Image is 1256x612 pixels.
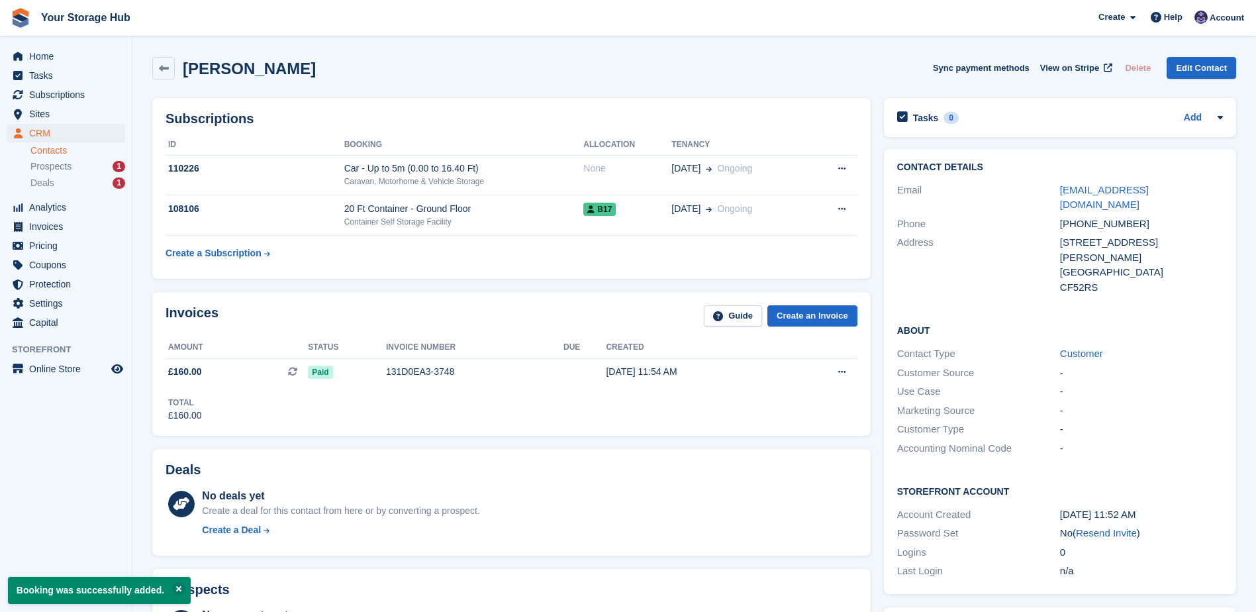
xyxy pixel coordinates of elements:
h2: Invoices [166,305,218,327]
h2: [PERSON_NAME] [183,60,316,77]
span: Create [1098,11,1125,24]
div: 110226 [166,162,344,176]
a: menu [7,198,125,217]
div: [PHONE_NUMBER] [1060,217,1223,232]
div: Car - Up to 5m (0.00 to 16.40 Ft) [344,162,584,176]
span: Ongoing [717,163,752,174]
a: Customer [1060,348,1103,359]
div: Create a deal for this contact from here or by converting a prospect. [202,504,479,518]
a: Edit Contact [1167,57,1236,79]
a: menu [7,294,125,313]
div: Contact Type [897,346,1060,362]
h2: Storefront Account [897,484,1223,497]
h2: Subscriptions [166,111,857,127]
span: Help [1164,11,1183,24]
a: Contacts [30,144,125,157]
h2: Prospects [166,582,230,597]
div: 1 [113,178,125,189]
h2: Deals [166,462,201,478]
span: Storefront [12,343,132,356]
div: Caravan, Motorhome & Vehicle Storage [344,176,584,187]
a: menu [7,85,125,104]
div: Marketing Source [897,403,1060,419]
div: Total [168,397,202,409]
a: menu [7,256,125,274]
a: Preview store [109,361,125,377]
div: None [583,162,671,176]
a: Create an Invoice [767,305,857,327]
div: [GEOGRAPHIC_DATA] [1060,265,1223,280]
span: Ongoing [717,203,752,214]
a: View on Stripe [1035,57,1115,79]
a: menu [7,275,125,293]
span: Tasks [29,66,109,85]
div: - [1060,422,1223,437]
a: menu [7,217,125,236]
th: Allocation [583,134,671,156]
a: [EMAIL_ADDRESS][DOMAIN_NAME] [1060,184,1149,211]
span: Home [29,47,109,66]
div: £160.00 [168,409,202,423]
a: menu [7,313,125,332]
span: Settings [29,294,109,313]
span: [DATE] [671,202,700,216]
div: 20 Ft Container - Ground Floor [344,202,584,216]
a: Guide [704,305,762,327]
span: [DATE] [671,162,700,176]
div: Create a Deal [202,523,261,537]
span: Paid [308,366,332,379]
div: Email [897,183,1060,213]
th: ID [166,134,344,156]
div: 108106 [166,202,344,216]
div: - [1060,384,1223,399]
div: n/a [1060,564,1223,579]
span: Account [1210,11,1244,25]
div: - [1060,403,1223,419]
p: Booking was successfully added. [8,577,191,604]
span: ( ) [1073,527,1140,538]
span: Subscriptions [29,85,109,104]
a: menu [7,360,125,378]
span: £160.00 [168,365,202,379]
th: Due [563,337,606,358]
div: Customer Type [897,422,1060,437]
div: CF52RS [1060,280,1223,295]
h2: Contact Details [897,162,1223,173]
a: menu [7,105,125,123]
h2: About [897,323,1223,336]
th: Amount [166,337,308,358]
div: No [1060,526,1223,541]
div: Accounting Nominal Code [897,441,1060,456]
button: Delete [1120,57,1156,79]
a: Your Storage Hub [36,7,136,28]
span: View on Stripe [1040,62,1099,75]
span: Invoices [29,217,109,236]
span: Protection [29,275,109,293]
span: B17 [583,203,616,216]
a: menu [7,236,125,255]
span: Prospects [30,160,72,173]
div: [STREET_ADDRESS][PERSON_NAME] [1060,235,1223,265]
a: Deals 1 [30,176,125,190]
div: 0 [1060,545,1223,560]
div: Last Login [897,564,1060,579]
div: Phone [897,217,1060,232]
button: Sync payment methods [933,57,1030,79]
a: Add [1184,111,1202,126]
img: stora-icon-8386f47178a22dfd0bd8f6a31ec36ba5ce8667c1dd55bd0f319d3a0aa187defe.svg [11,8,30,28]
div: Account Created [897,507,1060,523]
span: Deals [30,177,54,189]
div: Address [897,235,1060,295]
span: CRM [29,124,109,142]
span: Capital [29,313,109,332]
h2: Tasks [913,112,939,124]
th: Status [308,337,386,358]
div: 1 [113,161,125,172]
a: menu [7,47,125,66]
a: Prospects 1 [30,160,125,174]
div: - [1060,441,1223,456]
img: Liam Beddard [1194,11,1208,24]
th: Booking [344,134,584,156]
div: Password Set [897,526,1060,541]
a: menu [7,124,125,142]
